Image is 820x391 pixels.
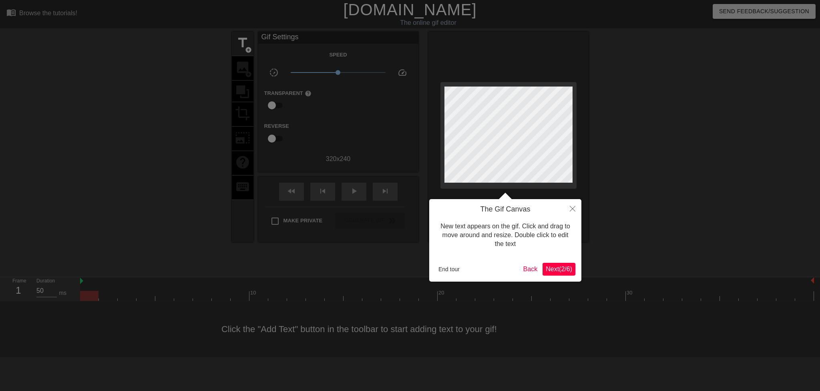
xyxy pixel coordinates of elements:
button: End tour [435,263,463,275]
button: Next [543,263,575,276]
span: Next ( 2 / 6 ) [546,266,572,272]
h4: The Gif Canvas [435,205,575,214]
button: Close [564,199,581,218]
button: Back [520,263,541,276]
div: New text appears on the gif. Click and drag to move around and resize. Double click to edit the text [435,214,575,257]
